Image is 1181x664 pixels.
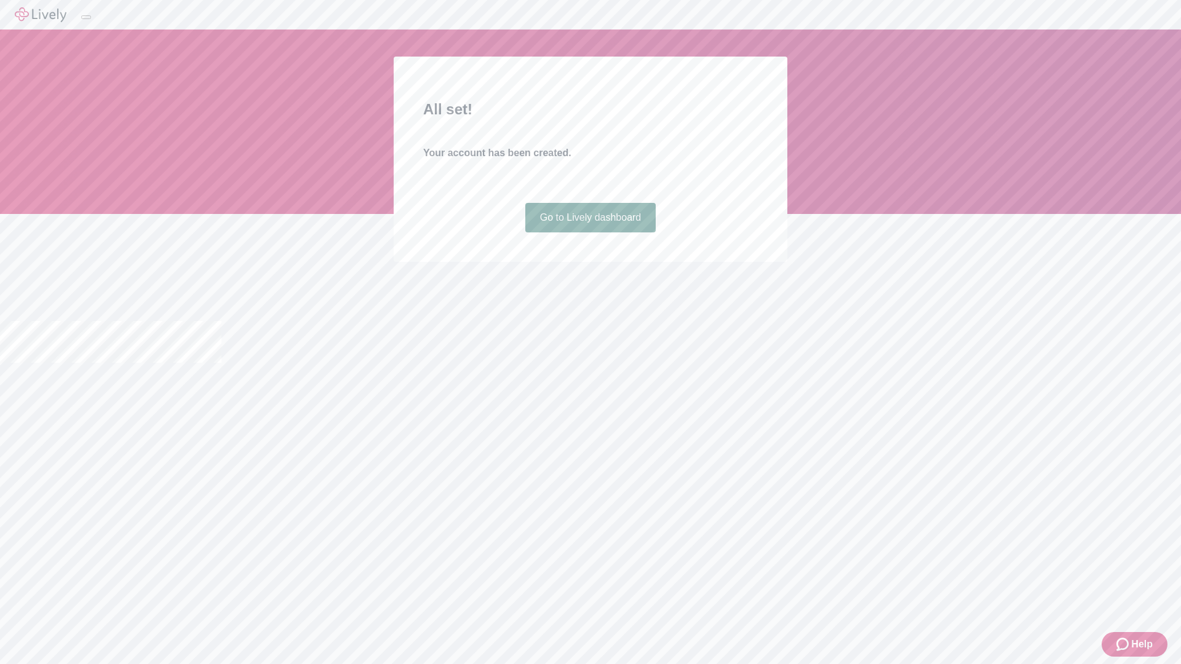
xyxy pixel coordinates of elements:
[1116,637,1131,652] svg: Zendesk support icon
[1131,637,1153,652] span: Help
[15,7,66,22] img: Lively
[1102,632,1167,657] button: Zendesk support iconHelp
[525,203,656,232] a: Go to Lively dashboard
[423,146,758,160] h4: Your account has been created.
[423,98,758,121] h2: All set!
[81,15,91,19] button: Log out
